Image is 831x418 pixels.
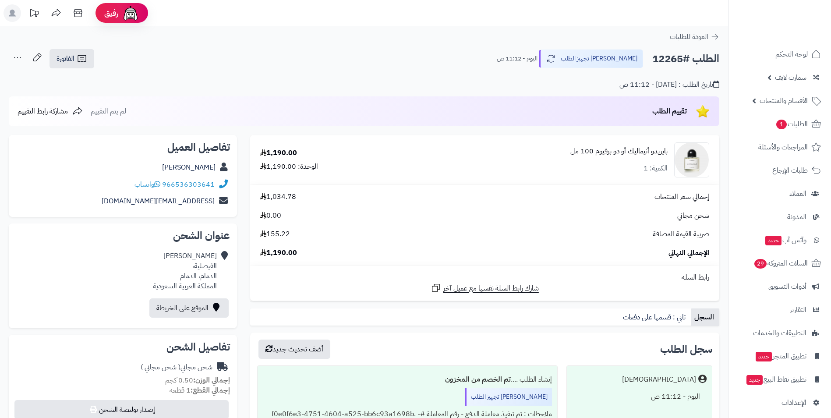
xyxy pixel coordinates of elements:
span: المدونة [787,211,806,223]
span: إجمالي سعر المنتجات [654,192,709,202]
img: logo-2.png [771,7,823,25]
span: أدوات التسويق [768,280,806,293]
small: اليوم - 11:12 ص [497,54,537,63]
span: العودة للطلبات [670,32,708,42]
a: تطبيق المتجرجديد [734,346,826,367]
a: مشاركة رابط التقييم [18,106,83,117]
span: تطبيق نقاط البيع [746,373,806,386]
a: شارك رابط السلة نفسها مع عميل آخر [431,283,539,294]
a: تحديثات المنصة [23,4,45,24]
a: الموقع على الخريطة [149,298,229,318]
span: السلات المتروكة [753,257,808,269]
h2: تفاصيل الشحن [16,342,230,352]
a: العملاء [734,183,826,204]
a: أدوات التسويق [734,276,826,297]
span: ضريبة القيمة المضافة [653,229,709,239]
a: وآتس آبجديد [734,230,826,251]
span: الفاتورة [57,53,74,64]
span: رفيق [104,8,118,18]
span: شحن مجاني [677,211,709,221]
div: [PERSON_NAME] الفيصلية، الدمام، الدمام المملكة العربية السعودية [153,251,217,291]
h3: سجل الطلب [660,344,712,354]
span: 29 [754,259,767,269]
span: جديد [765,236,781,245]
a: تطبيق نقاط البيعجديد [734,369,826,390]
div: الوحدة: 1,190.00 [260,162,318,172]
div: اليوم - 11:12 ص [572,388,707,405]
span: وآتس آب [764,234,806,246]
div: رابط السلة [254,273,716,283]
span: 155.22 [260,229,290,239]
span: سمارت لايف [775,71,806,84]
h2: عنوان الشحن [16,230,230,241]
small: 1 قطعة [170,385,230,396]
span: 1 [776,119,787,130]
a: السجل [691,308,719,326]
span: طلبات الإرجاع [772,164,808,177]
span: مشاركة رابط التقييم [18,106,68,117]
a: [EMAIL_ADDRESS][DOMAIN_NAME] [102,196,215,206]
span: تقييم الطلب [652,106,687,117]
span: المراجعات والأسئلة [758,141,808,153]
a: الفاتورة [50,49,94,68]
button: أضف تحديث جديد [258,340,330,359]
span: لم يتم التقييم [91,106,126,117]
span: الأقسام والمنتجات [760,95,808,107]
b: تم الخصم من المخزون [445,374,511,385]
span: 1,190.00 [260,248,297,258]
span: ( شحن مجاني ) [141,362,180,372]
span: التطبيقات والخدمات [753,327,806,339]
button: [PERSON_NAME] تجهيز الطلب [539,50,643,68]
a: الإعدادات [734,392,826,413]
a: الطلبات1 [734,113,826,135]
span: الإجمالي النهائي [668,248,709,258]
strong: إجمالي القطع: [191,385,230,396]
div: إنشاء الطلب .... [263,371,552,388]
div: الكمية: 1 [644,163,668,174]
a: المراجعات والأسئلة [734,137,826,158]
div: [DEMOGRAPHIC_DATA] [622,375,696,385]
span: شارك رابط السلة نفسها مع عميل آخر [443,283,539,294]
div: تاريخ الطلب : [DATE] - 11:12 ص [619,80,719,90]
strong: إجمالي الوزن: [193,375,230,386]
span: تطبيق المتجر [755,350,806,362]
img: ai-face.png [122,4,139,22]
span: جديد [756,352,772,361]
a: بايريدو أنيماليك أو دو برفيوم 100 مل [570,146,668,156]
div: [PERSON_NAME] تجهيز الطلب [465,388,552,406]
h2: الطلب #12265 [652,50,719,68]
span: لوحة التحكم [775,48,808,60]
a: واتساب [134,179,160,190]
div: 1,190.00 [260,148,297,158]
span: الإعدادات [781,397,806,409]
span: العملاء [789,188,806,200]
a: السلات المتروكة29 [734,253,826,274]
img: 1742151928-7340032871999_-_byredo_-_byredo_animalique_unisex_eau_de_parfum_100ml_-_100_ml_-_fd-90... [675,142,709,177]
span: 0.00 [260,211,281,221]
a: طلبات الإرجاع [734,160,826,181]
a: التقارير [734,299,826,320]
a: لوحة التحكم [734,44,826,65]
a: التطبيقات والخدمات [734,322,826,344]
h2: تفاصيل العميل [16,142,230,152]
span: التقارير [790,304,806,316]
a: 966536303641 [162,179,215,190]
span: 1,034.78 [260,192,296,202]
span: الطلبات [775,118,808,130]
span: جديد [746,375,763,385]
a: العودة للطلبات [670,32,719,42]
div: شحن مجاني [141,362,212,372]
a: [PERSON_NAME] [162,162,216,173]
a: تابي : قسمها على دفعات [619,308,691,326]
a: المدونة [734,206,826,227]
small: 0.50 كجم [165,375,230,386]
